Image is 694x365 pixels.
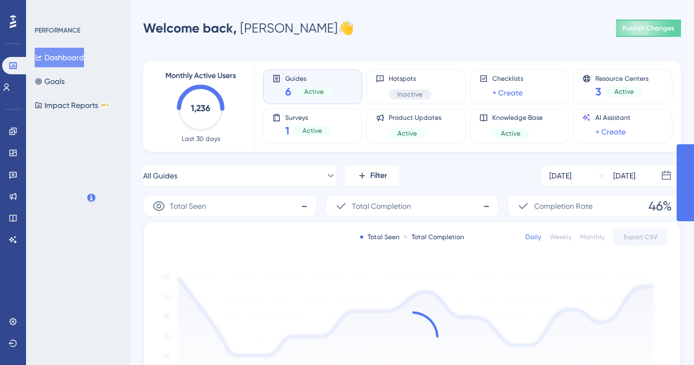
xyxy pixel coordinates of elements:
[595,125,626,138] a: + Create
[143,20,237,36] span: Welcome back,
[370,169,387,182] span: Filter
[595,74,648,82] span: Resource Centers
[170,200,206,213] span: Total Seen
[35,26,80,35] div: PERFORMANCE
[613,228,667,246] button: Export CSV
[534,200,593,213] span: Completion Rate
[404,233,464,241] div: Total Completion
[285,84,291,99] span: 6
[35,95,110,115] button: Impact ReportsBETA
[616,20,681,37] button: Publish Changes
[397,90,422,99] span: Inactive
[595,84,601,99] span: 3
[143,20,354,37] div: [PERSON_NAME] 👋
[352,200,411,213] span: Total Completion
[143,169,177,182] span: All Guides
[143,165,336,187] button: All Guides
[100,103,110,108] div: BETA
[165,69,236,82] span: Monthly Active Users
[397,129,417,138] span: Active
[549,169,571,182] div: [DATE]
[622,24,674,33] span: Publish Changes
[285,74,332,82] span: Guides
[595,113,631,122] span: AI Assistant
[303,126,322,135] span: Active
[285,123,290,138] span: 1
[389,113,441,122] span: Product Updates
[614,87,634,96] span: Active
[492,113,543,122] span: Knowledge Base
[624,233,658,241] span: Export CSV
[301,197,307,215] span: -
[648,322,681,355] iframe: UserGuiding AI Assistant Launcher
[492,86,523,99] a: + Create
[345,165,399,187] button: Filter
[389,74,431,83] span: Hotspots
[35,48,84,67] button: Dashboard
[35,72,65,91] button: Goals
[550,233,571,241] div: Weekly
[580,233,605,241] div: Monthly
[304,87,324,96] span: Active
[613,169,635,182] div: [DATE]
[501,129,520,138] span: Active
[285,113,331,121] span: Surveys
[191,103,210,113] text: 1,236
[360,233,400,241] div: Total Seen
[648,197,672,215] span: 46%
[492,74,523,83] span: Checklists
[182,135,220,143] span: Last 30 days
[483,197,490,215] span: -
[525,233,541,241] div: Daily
